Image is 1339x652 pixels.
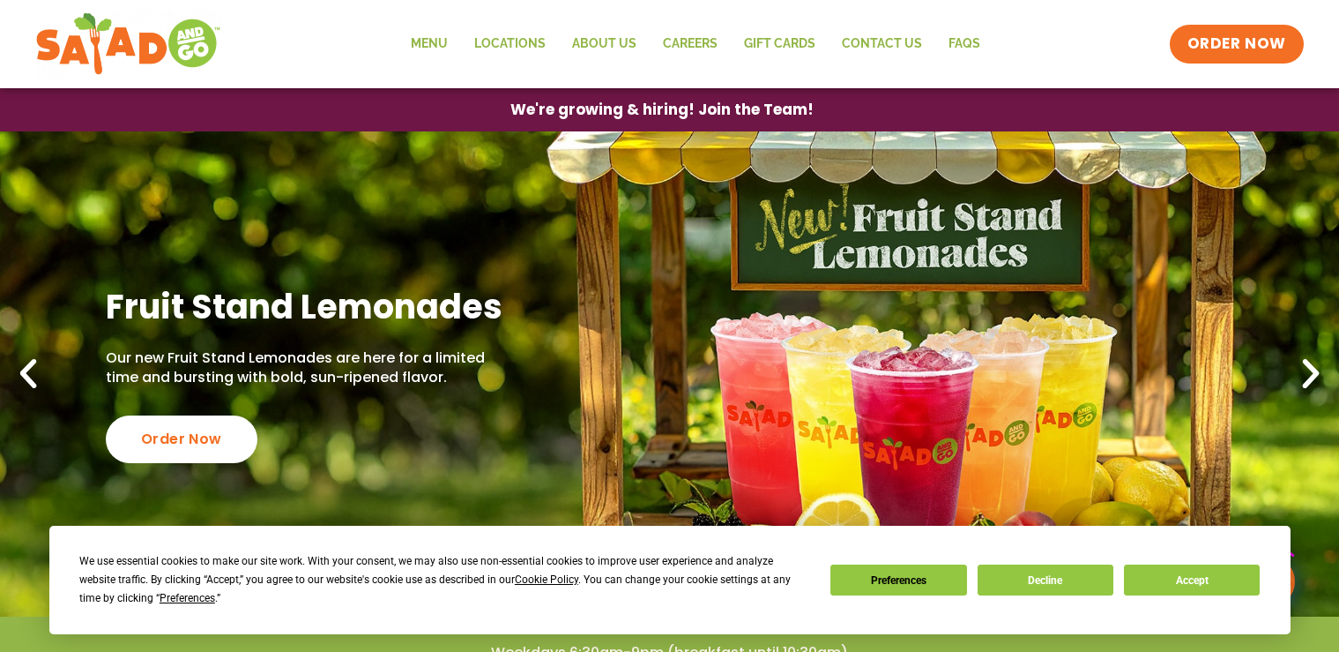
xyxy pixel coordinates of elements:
[1291,355,1330,393] div: Next slide
[106,285,513,328] h2: Fruit Stand Lemonades
[79,552,809,608] div: We use essential cookies to make our site work. With your consent, we may also use non-essential ...
[650,24,731,64] a: Careers
[106,416,257,463] div: Order Now
[510,102,814,117] span: We're growing & hiring! Join the Team!
[978,565,1113,596] button: Decline
[559,24,650,64] a: About Us
[106,348,513,388] p: Our new Fruit Stand Lemonades are here for a limited time and bursting with bold, sun-ripened fla...
[515,573,578,586] span: Cookie Policy
[1124,565,1260,596] button: Accept
[160,592,215,604] span: Preferences
[935,24,993,64] a: FAQs
[1187,34,1286,55] span: ORDER NOW
[398,24,461,64] a: Menu
[398,24,993,64] nav: Menu
[731,24,829,64] a: GIFT CARDS
[484,89,840,131] a: We're growing & hiring! Join the Team!
[461,24,559,64] a: Locations
[829,24,935,64] a: Contact Us
[1170,25,1304,64] a: ORDER NOW
[830,565,966,596] button: Preferences
[35,9,221,79] img: new-SAG-logo-768×292
[49,526,1291,634] div: Cookie Consent Prompt
[9,355,48,393] div: Previous slide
